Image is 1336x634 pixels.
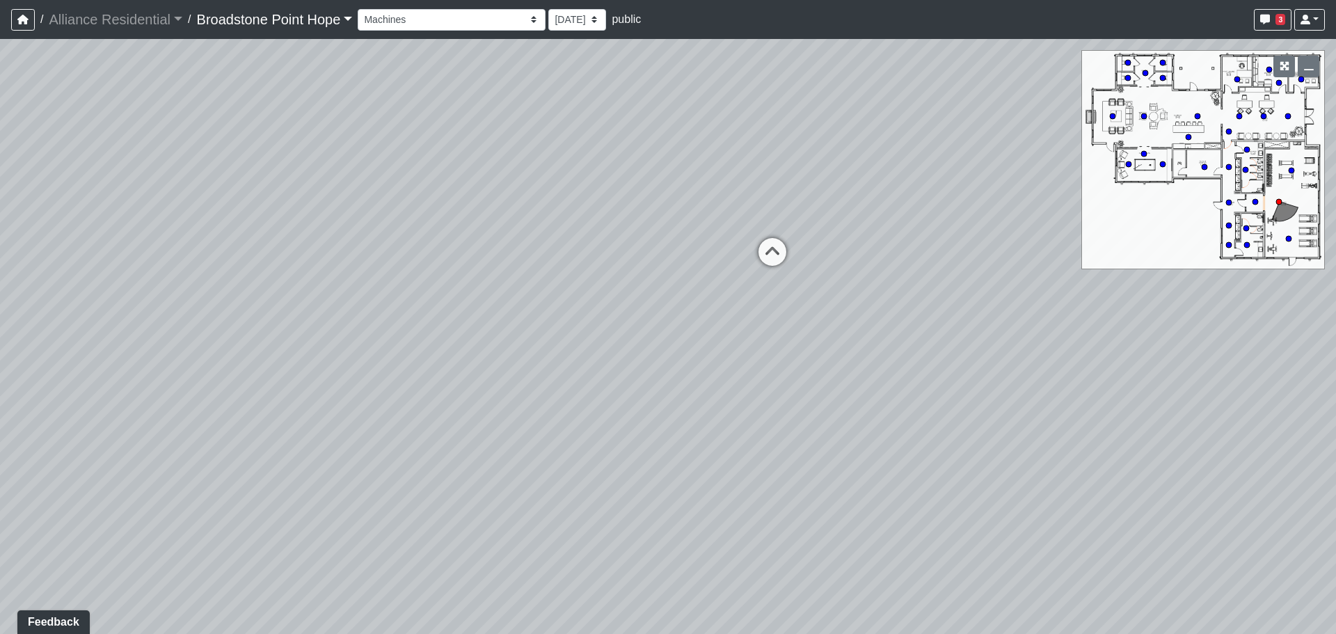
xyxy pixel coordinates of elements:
[49,6,182,33] a: Alliance Residential
[612,13,641,25] span: public
[10,606,93,634] iframe: Ybug feedback widget
[197,6,353,33] a: Broadstone Point Hope
[1254,9,1291,31] button: 3
[1275,14,1285,25] span: 3
[35,6,49,33] span: /
[182,6,196,33] span: /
